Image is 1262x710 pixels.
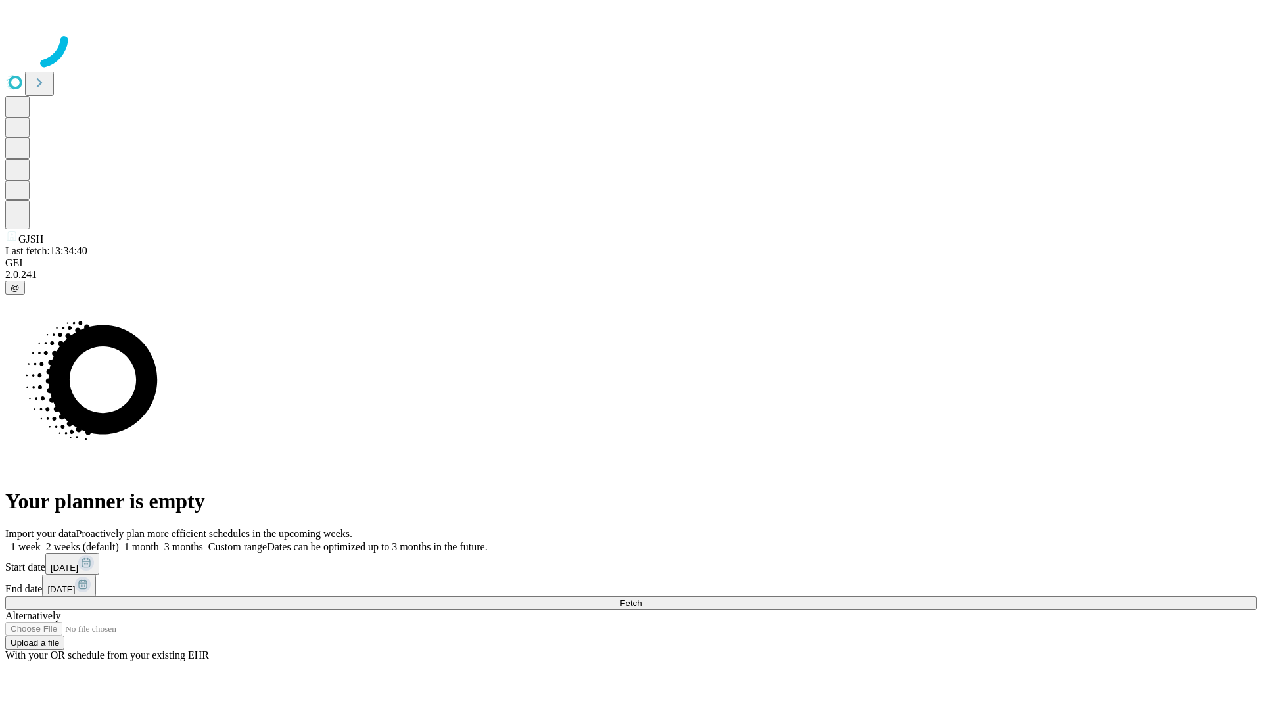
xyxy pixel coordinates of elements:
[620,598,642,608] span: Fetch
[5,553,1257,575] div: Start date
[45,553,99,575] button: [DATE]
[124,541,159,552] span: 1 month
[5,281,25,295] button: @
[47,584,75,594] span: [DATE]
[18,233,43,245] span: GJSH
[5,269,1257,281] div: 2.0.241
[5,636,64,650] button: Upload a file
[5,650,209,661] span: With your OR schedule from your existing EHR
[5,610,60,621] span: Alternatively
[5,257,1257,269] div: GEI
[46,541,119,552] span: 2 weeks (default)
[5,489,1257,513] h1: Your planner is empty
[5,528,76,539] span: Import your data
[11,283,20,293] span: @
[5,245,87,256] span: Last fetch: 13:34:40
[5,596,1257,610] button: Fetch
[164,541,203,552] span: 3 months
[208,541,267,552] span: Custom range
[11,541,41,552] span: 1 week
[5,575,1257,596] div: End date
[51,563,78,573] span: [DATE]
[42,575,96,596] button: [DATE]
[76,528,352,539] span: Proactively plan more efficient schedules in the upcoming weeks.
[267,541,487,552] span: Dates can be optimized up to 3 months in the future.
